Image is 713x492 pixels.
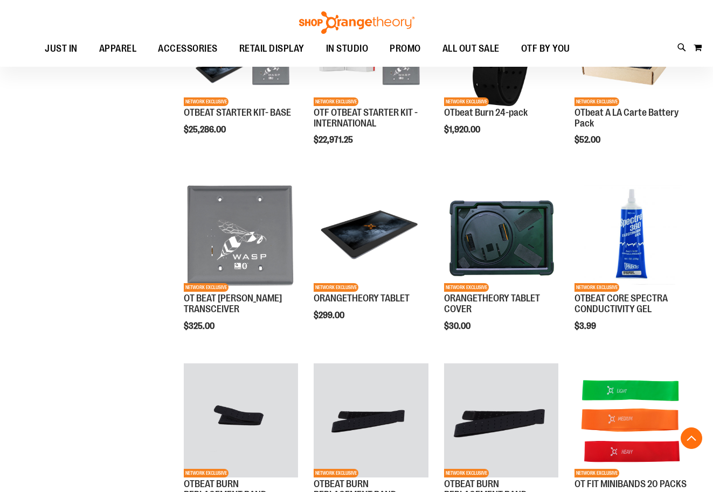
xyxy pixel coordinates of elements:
[439,172,564,359] div: product
[574,363,689,479] a: Product image for OT FIT MINIBANDS 20 PACKSNETWORK EXCLUSIVE
[444,363,558,477] img: Product image for OTBEAT BURN REPLACEMENT BAND - LARGE
[444,321,472,331] span: $30.00
[390,37,421,61] span: PROMO
[444,178,558,293] a: Product image for ORANGETHEORY TABLET COVERNETWORK EXCLUSIVE
[184,107,291,118] a: OTBEAT STARTER KIT- BASE
[184,125,227,135] span: $25,286.00
[314,97,358,106] span: NETWORK EXCLUSIVE
[178,172,303,359] div: product
[574,479,687,489] a: OT FIT MINIBANDS 20 PACKS
[314,311,346,320] span: $299.00
[314,107,418,129] a: OTF OTBEAT STARTER KIT - INTERNATIONAL
[314,469,358,477] span: NETWORK EXCLUSIVE
[442,37,500,61] span: ALL OUT SALE
[158,37,218,61] span: ACCESSORIES
[574,469,619,477] span: NETWORK EXCLUSIVE
[314,178,428,293] a: Product image for ORANGETHEORY TABLETNETWORK EXCLUSIVE
[574,321,598,331] span: $3.99
[574,363,689,477] img: Product image for OT FIT MINIBANDS 20 PACKS
[521,37,570,61] span: OTF BY YOU
[184,178,298,293] a: Product image for OT BEAT POE TRANSCEIVERNETWORK EXCLUSIVE
[184,321,216,331] span: $325.00
[308,172,433,348] div: product
[184,97,229,106] span: NETWORK EXCLUSIVE
[184,178,298,292] img: Product image for OT BEAT POE TRANSCEIVER
[574,97,619,106] span: NETWORK EXCLUSIVE
[444,363,558,479] a: Product image for OTBEAT BURN REPLACEMENT BAND - LARGENETWORK EXCLUSIVE
[184,293,282,314] a: OT BEAT [PERSON_NAME] TRANSCEIVER
[444,283,489,292] span: NETWORK EXCLUSIVE
[314,135,355,145] span: $22,971.25
[314,283,358,292] span: NETWORK EXCLUSIVE
[574,135,602,145] span: $52.00
[574,107,679,129] a: OTbeat A LA Carte Battery Pack
[444,293,540,314] a: ORANGETHEORY TABLET COVER
[297,11,416,34] img: Shop Orangetheory
[681,427,702,449] button: Back To Top
[184,283,229,292] span: NETWORK EXCLUSIVE
[574,283,619,292] span: NETWORK EXCLUSIVE
[184,363,298,479] a: Product image for OTBEAT BURN REPLACEMENT BAND - SMALLNETWORK EXCLUSIVE
[314,363,428,477] img: Product image for OTBEAT BURN REPLACEMENT BAND - MEDIUM
[444,97,489,106] span: NETWORK EXCLUSIVE
[574,178,689,292] img: OTBEAT CORE SPECTRA CONDUCTIVITY GEL
[45,37,78,61] span: JUST IN
[239,37,304,61] span: RETAIL DISPLAY
[314,178,428,292] img: Product image for ORANGETHEORY TABLET
[574,178,689,293] a: OTBEAT CORE SPECTRA CONDUCTIVITY GELNETWORK EXCLUSIVE
[99,37,137,61] span: APPAREL
[574,293,668,314] a: OTBEAT CORE SPECTRA CONDUCTIVITY GEL
[314,363,428,479] a: Product image for OTBEAT BURN REPLACEMENT BAND - MEDIUMNETWORK EXCLUSIVE
[184,363,298,477] img: Product image for OTBEAT BURN REPLACEMENT BAND - SMALL
[444,469,489,477] span: NETWORK EXCLUSIVE
[326,37,369,61] span: IN STUDIO
[444,178,558,292] img: Product image for ORANGETHEORY TABLET COVER
[444,125,482,135] span: $1,920.00
[314,293,410,304] a: ORANGETHEORY TABLET
[569,172,694,359] div: product
[184,469,229,477] span: NETWORK EXCLUSIVE
[444,107,528,118] a: OTbeat Burn 24-pack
